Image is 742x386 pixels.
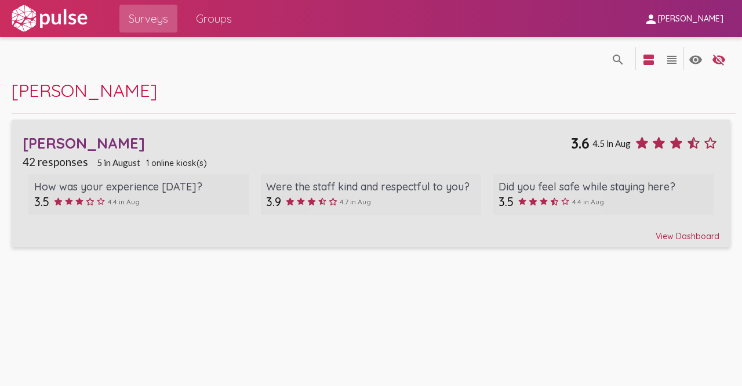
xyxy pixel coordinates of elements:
[196,8,232,29] span: Groups
[12,120,731,247] a: [PERSON_NAME]3.64.5 in Aug42 responses5 in August1 online kiosk(s)How was your experience [DATE]?...
[266,194,281,209] span: 3.9
[707,47,730,70] button: language
[23,155,88,168] span: 42 responses
[572,197,604,206] span: 4.4 in Aug
[689,53,703,67] mat-icon: language
[9,4,89,33] img: white-logo.svg
[592,138,631,149] span: 4.5 in Aug
[23,221,719,241] div: View Dashboard
[34,194,49,209] span: 3.5
[712,53,726,67] mat-icon: language
[34,180,243,193] div: How was your experience [DATE]?
[571,134,590,152] span: 3.6
[499,180,708,193] div: Did you feel safe while staying here?
[635,8,733,29] button: [PERSON_NAME]
[340,197,371,206] span: 4.7 in Aug
[644,12,658,26] mat-icon: person
[606,47,630,70] button: language
[642,53,656,67] mat-icon: language
[23,134,571,152] div: [PERSON_NAME]
[658,14,723,24] span: [PERSON_NAME]
[129,8,168,29] span: Surveys
[684,47,707,70] button: language
[119,5,177,33] a: Surveys
[97,157,140,168] span: 5 in August
[266,180,475,193] div: Were the staff kind and respectful to you?
[12,79,157,102] span: [PERSON_NAME]
[108,197,140,206] span: 4.4 in Aug
[637,47,660,70] button: language
[146,158,207,168] span: 1 online kiosk(s)
[660,47,683,70] button: language
[499,194,514,209] span: 3.5
[187,5,241,33] a: Groups
[665,53,679,67] mat-icon: language
[611,53,625,67] mat-icon: language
